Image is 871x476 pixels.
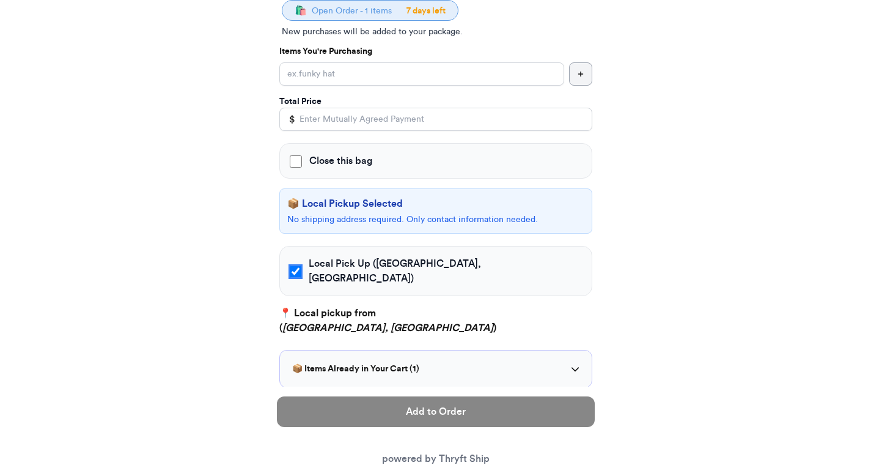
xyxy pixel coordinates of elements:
[312,7,392,15] span: Open Order - 1 items
[290,266,302,278] input: Local Pick Up ([GEOGRAPHIC_DATA], [GEOGRAPHIC_DATA])
[279,108,295,131] div: $
[282,323,493,333] em: [GEOGRAPHIC_DATA], [GEOGRAPHIC_DATA]
[287,214,584,226] p: No shipping address required. Only contact information needed.
[406,7,446,15] span: 7 days left
[295,6,307,15] span: 🛍️
[279,108,592,131] input: Enter Mutually Agreed Payment
[279,95,322,108] label: Total Price
[309,256,582,286] span: Local Pick Up ([GEOGRAPHIC_DATA], [GEOGRAPHIC_DATA])
[382,454,490,464] a: powered by Thryft Ship
[287,196,584,211] p: 📦 Local Pickup Selected
[290,155,302,168] input: Close this bag
[292,363,419,375] h3: 📦 Items Already in Your Cart ( 1 )
[279,62,564,86] input: ex.funky hat
[279,45,592,58] p: Items You're Purchasing
[277,396,595,427] button: Add to Order
[279,306,592,335] p: 📍 Local pickup from ( )
[282,26,590,38] p: New purchases will be added to your package.
[309,154,372,168] span: Close this bag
